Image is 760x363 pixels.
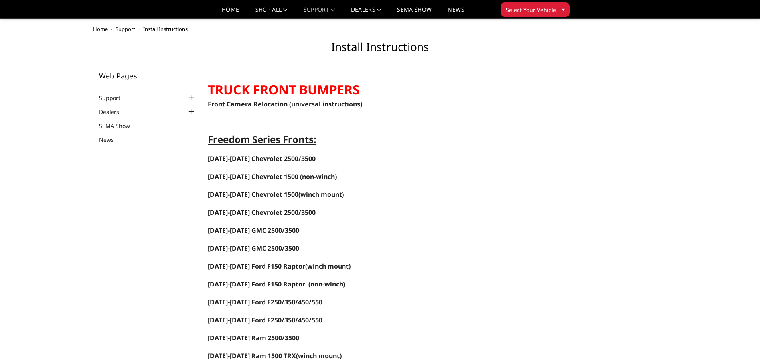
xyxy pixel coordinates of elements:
a: Support [304,7,335,18]
a: Dealers [99,108,129,116]
span: Select Your Vehicle [506,6,556,14]
a: [DATE]-[DATE] Chevrolet 1500 [208,173,298,181]
a: News [448,7,464,18]
span: Install Instructions [143,26,188,33]
a: [DATE]-[DATE] Ford F250/350/450/550 [208,298,322,306]
a: Dealers [351,7,381,18]
a: [DATE]-[DATE] Ram 1500 TRX [208,352,296,360]
a: [DATE]-[DATE] Ford F250/350/450/550 [208,316,322,324]
a: SEMA Show [99,122,140,130]
span: (winch mount) [296,351,342,360]
a: [DATE]-[DATE] GMC 2500/3500 [208,226,299,235]
a: News [99,135,124,144]
span: (non-winch) [308,280,345,288]
a: [DATE]-[DATE] Ford F150 Raptor [208,262,305,271]
a: [DATE]-[DATE] GMC 2500/3500 [208,245,299,252]
span: [DATE]-[DATE] GMC 2500/3500 [208,244,299,253]
span: [DATE]-[DATE] Chevrolet 1500 [208,172,298,181]
a: Support [116,26,135,33]
span: [DATE]-[DATE] Chevrolet 2500/3500 [208,208,316,217]
a: Home [93,26,108,33]
span: Freedom Series Fronts: [208,133,316,146]
a: Home [222,7,239,18]
span: ▾ [562,5,565,14]
a: [DATE]-[DATE] Ram 2500/3500 [208,334,299,342]
a: Front Camera Relocation (universal instructions) [208,100,362,108]
span: (winch mount) [208,262,351,271]
a: shop all [255,7,288,18]
h1: Install Instructions [93,40,667,60]
span: [DATE]-[DATE] Ford F250/350/450/550 [208,316,322,324]
span: [DATE]-[DATE] Ford F150 Raptor [208,280,305,288]
span: (winch mount) [208,190,344,199]
strong: TRUCK FRONT BUMPERS [208,81,360,98]
a: [DATE]-[DATE] Chevrolet 1500 [208,190,298,199]
a: SEMA Show [397,7,432,18]
a: [DATE]-[DATE] Chevrolet 2500/3500 [208,154,316,163]
a: Support [99,94,130,102]
button: Select Your Vehicle [501,2,570,17]
a: [DATE]-[DATE] Ford F150 Raptor [208,281,305,288]
span: (non-winch) [300,172,337,181]
h5: Web Pages [99,72,196,79]
a: [DATE]-[DATE] Chevrolet 2500/3500 [208,209,316,216]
